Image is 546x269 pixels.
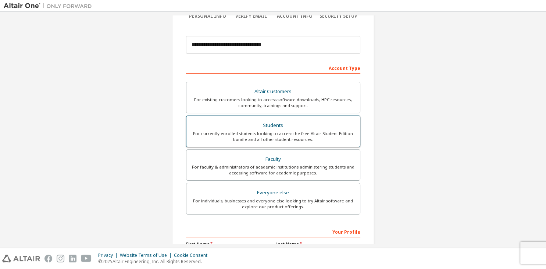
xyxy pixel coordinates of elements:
[98,252,120,258] div: Privacy
[81,255,92,262] img: youtube.svg
[44,255,52,262] img: facebook.svg
[191,188,356,198] div: Everyone else
[191,164,356,176] div: For faculty & administrators of academic institutions administering students and accessing softwa...
[120,252,174,258] div: Website Terms of Use
[4,2,96,10] img: Altair One
[317,13,360,19] div: Security Setup
[191,120,356,131] div: Students
[174,252,212,258] div: Cookie Consent
[229,13,273,19] div: Verify Email
[191,154,356,164] div: Faculty
[191,131,356,142] div: For currently enrolled students looking to access the free Altair Student Edition bundle and all ...
[191,86,356,97] div: Altair Customers
[186,226,360,237] div: Your Profile
[191,97,356,109] div: For existing customers looking to access software downloads, HPC resources, community, trainings ...
[57,255,64,262] img: instagram.svg
[98,258,212,265] p: © 2025 Altair Engineering, Inc. All Rights Reserved.
[2,255,40,262] img: altair_logo.svg
[186,241,271,247] label: First Name
[275,241,360,247] label: Last Name
[186,13,230,19] div: Personal Info
[186,62,360,74] div: Account Type
[191,198,356,210] div: For individuals, businesses and everyone else looking to try Altair software and explore our prod...
[273,13,317,19] div: Account Info
[69,255,76,262] img: linkedin.svg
